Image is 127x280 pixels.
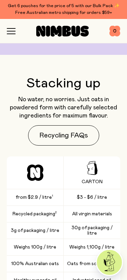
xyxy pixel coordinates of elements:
[26,77,101,90] h2: Stacking up
[82,179,103,185] span: Carton
[16,195,52,200] span: from $2.9 / litre
[97,250,122,275] img: agent
[7,3,120,16] div: Get 6 pouches for the price of 5 with our Bulk Pack ✨ Free Australian metro shipping for orders $59+
[66,225,118,236] span: 30g of packaging / litre
[69,244,114,250] span: Weighs 1,100g / litre
[14,244,56,250] span: Weighs 100g / litre
[11,228,59,233] span: 3g of packaging / litre
[67,261,117,266] span: Oats from somewhere
[77,195,107,200] span: $3 - $6 / litre
[109,26,120,37] button: 0
[72,211,112,217] span: All virgin materials
[7,95,120,120] p: No water, no worries. Just oats in powdered form with carefully selected ingredients for maximum ...
[11,261,59,266] span: 100% Australian oats
[28,125,99,146] a: Recycling FAQs
[13,211,55,217] span: Recycled packaging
